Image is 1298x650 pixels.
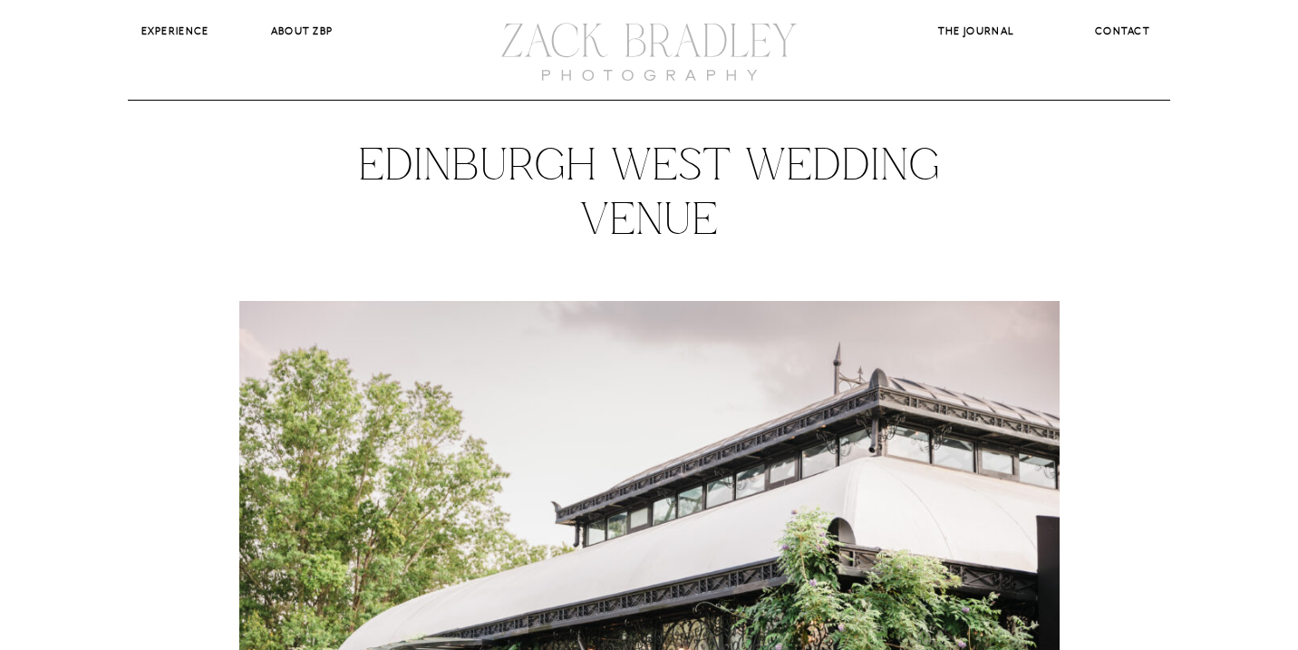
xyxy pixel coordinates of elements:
[925,23,1027,40] a: The Journal
[1080,23,1166,41] a: CONTACT
[333,141,965,249] h1: Edinburgh West Wedding Venue
[255,23,349,40] a: About ZBP
[271,24,334,37] b: About ZBP
[141,24,209,37] b: Experience
[128,23,222,40] a: Experience
[1095,24,1150,37] b: CONTACT
[938,24,1013,37] b: The Journal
